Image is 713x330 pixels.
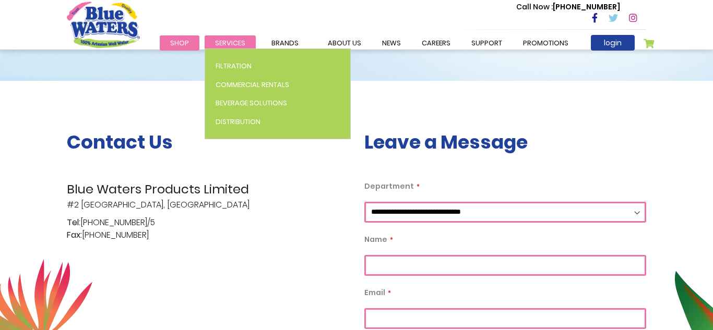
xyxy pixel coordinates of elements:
a: careers [411,35,461,51]
a: News [372,35,411,51]
p: [PHONE_NUMBER] [516,2,620,13]
a: about us [317,35,372,51]
a: store logo [67,2,140,47]
p: [PHONE_NUMBER]/5 [PHONE_NUMBER] [67,216,349,241]
span: Fax: [67,229,82,241]
span: Name [364,234,387,245]
span: Department [364,181,414,191]
span: Email [364,287,385,298]
span: Call Now : [516,2,553,12]
span: Shop [170,38,189,48]
span: Filtration [216,61,252,71]
a: support [461,35,513,51]
h3: Contact Us [67,131,349,153]
span: Distribution [216,117,260,127]
a: login [591,35,635,51]
span: Services [215,38,245,48]
span: Beverage Solutions [216,98,287,108]
h3: Leave a Message [364,131,646,153]
span: Brands [271,38,299,48]
span: Tel: [67,216,80,229]
a: Promotions [513,35,579,51]
span: Blue Waters Products Limited [67,180,349,199]
p: #2 [GEOGRAPHIC_DATA], [GEOGRAPHIC_DATA] [67,180,349,211]
span: Commercial Rentals [216,80,289,90]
